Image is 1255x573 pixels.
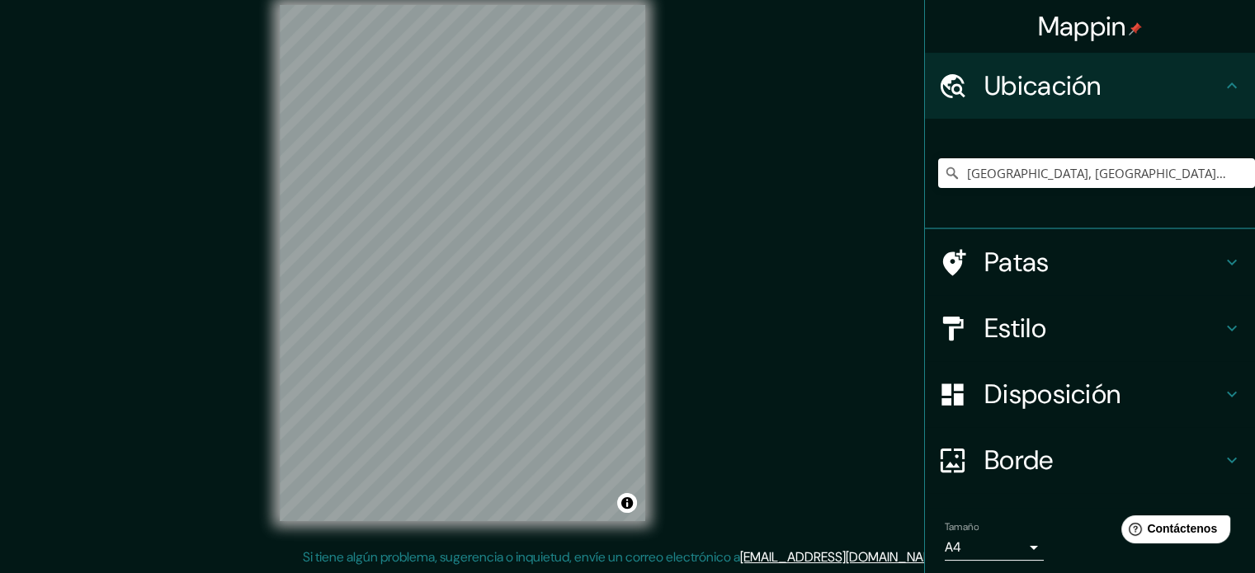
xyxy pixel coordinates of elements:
iframe: Lanzador de widgets de ayuda [1108,509,1237,555]
font: Disposición [984,377,1121,411]
font: A4 [945,538,961,556]
div: Borde [925,427,1255,493]
font: Tamaño [945,520,979,533]
canvas: Mapa [280,5,645,521]
font: Si tiene algún problema, sugerencia o inquietud, envíe un correo electrónico a [303,548,740,566]
div: Estilo [925,295,1255,361]
div: Disposición [925,361,1255,427]
button: Activar o desactivar atribución [617,493,637,513]
font: Ubicación [984,68,1102,103]
font: Borde [984,443,1054,477]
font: Mappin [1038,9,1126,44]
a: [EMAIL_ADDRESS][DOMAIN_NAME] [740,548,944,566]
div: Ubicación [925,53,1255,119]
div: Patas [925,229,1255,295]
font: Estilo [984,311,1046,345]
img: pin-icon.png [1129,22,1142,35]
input: Elige tu ciudad o zona [938,158,1255,188]
div: A4 [945,534,1044,561]
font: Patas [984,245,1050,279]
